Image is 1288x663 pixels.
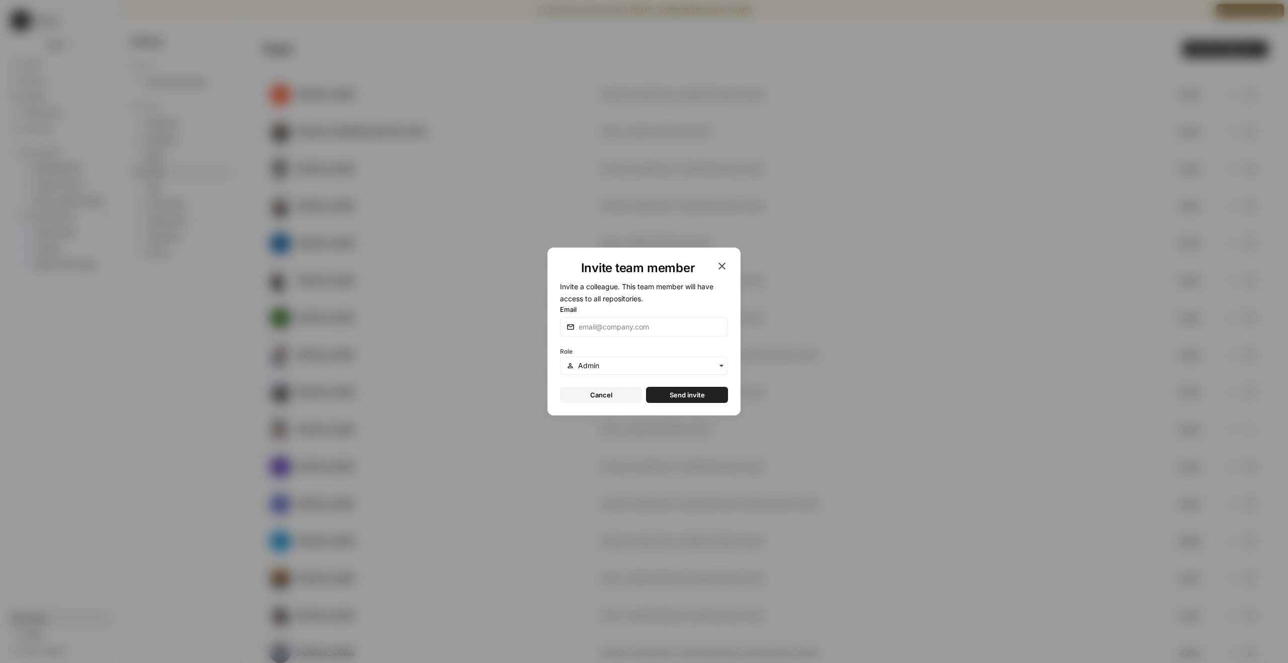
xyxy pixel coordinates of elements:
[579,322,721,332] input: email@company.com
[590,390,612,400] span: Cancel
[560,282,713,303] span: Invite a colleague. This team member will have access to all repositories.
[560,304,728,314] label: Email
[560,260,716,276] h1: Invite team member
[646,387,728,403] button: Send invite
[560,387,642,403] button: Cancel
[560,348,573,355] span: Role
[578,361,721,371] input: Admin
[670,390,705,400] span: Send invite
